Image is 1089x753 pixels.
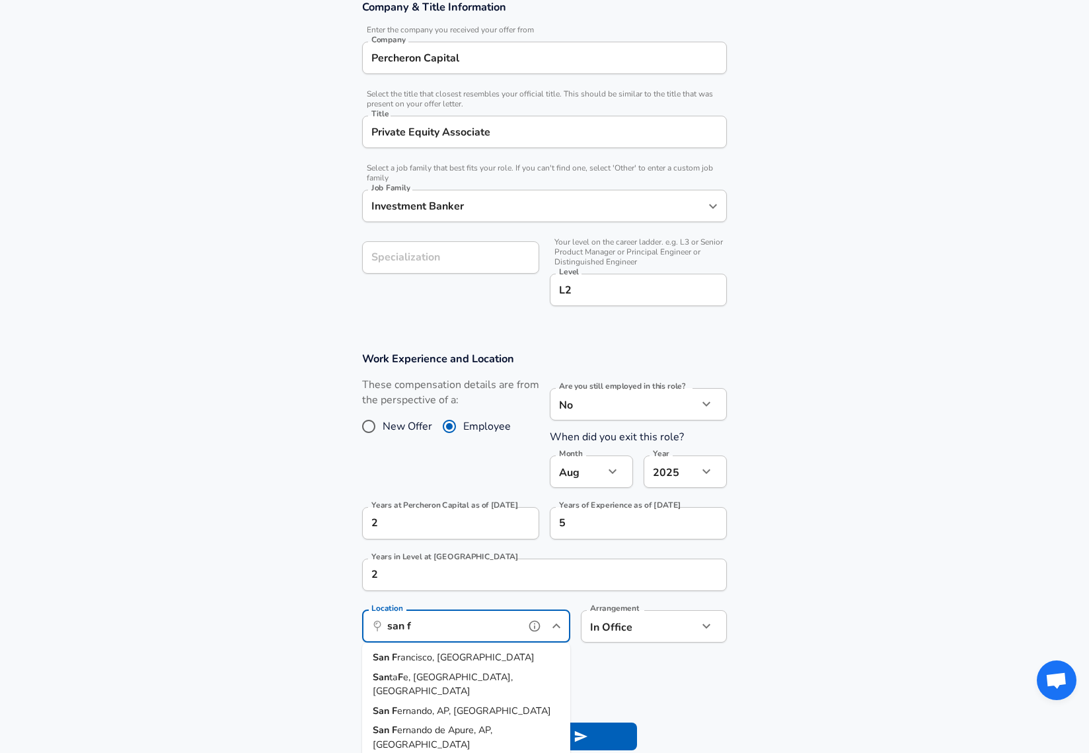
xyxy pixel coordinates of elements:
h3: Work Experience and Location [362,351,727,366]
div: 2025 [644,456,698,488]
span: ernando, AP, [GEOGRAPHIC_DATA] [397,704,551,717]
strong: F [392,723,397,736]
div: No [550,388,698,420]
label: Company [371,36,406,44]
label: Job Family [371,184,410,192]
span: e, [GEOGRAPHIC_DATA], [GEOGRAPHIC_DATA] [373,670,513,698]
label: These compensation details are from the perspective of a: [362,377,539,408]
span: Select a job family that best fits your role. If you can't find one, select 'Other' to enter a cu... [362,163,727,183]
div: Open chat [1037,660,1076,700]
button: help [525,616,544,636]
span: Enter the company you received your offer from [362,25,727,35]
label: Level [559,268,579,276]
input: 7 [550,507,698,539]
button: Close [547,617,566,635]
input: 0 [362,507,510,539]
strong: San [373,704,392,717]
label: Years at Percheron Capital as of [DATE] [371,501,518,509]
button: Open [704,197,722,216]
label: Title [371,110,389,118]
input: Specialization [362,241,539,274]
strong: San [373,670,389,684]
input: 1 [362,559,698,591]
strong: F [392,651,397,664]
input: L3 [556,280,721,300]
span: New Offer [383,418,432,434]
label: Year [653,450,669,457]
label: Location [371,604,402,612]
label: When did you exit this role? [550,430,684,444]
input: Software Engineer [368,122,721,142]
div: In Office [581,610,678,643]
strong: F [398,670,403,684]
span: ta [389,670,398,684]
span: rancisco, [GEOGRAPHIC_DATA] [397,651,535,664]
label: Years of Experience as of [DATE] [559,501,681,509]
label: Arrangement [590,604,639,612]
strong: San [373,723,392,736]
input: Software Engineer [368,196,701,216]
label: Are you still employed in this role? [559,382,685,390]
strong: F [392,704,397,717]
div: Aug [550,456,604,488]
label: Years in Level at [GEOGRAPHIC_DATA] [371,553,519,561]
input: Google [368,48,721,68]
span: Select the title that closest resembles your official title. This should be similar to the title ... [362,89,727,109]
strong: San [373,651,392,664]
span: ernando de Apure, AP, [GEOGRAPHIC_DATA] [373,723,492,751]
span: Your level on the career ladder. e.g. L3 or Senior Product Manager or Principal Engineer or Disti... [550,237,727,267]
span: Employee [463,418,511,434]
label: Month [559,450,582,457]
